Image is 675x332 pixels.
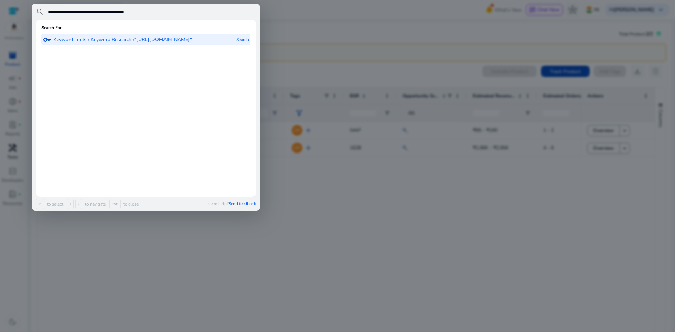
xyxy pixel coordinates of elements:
[41,25,62,30] h6: Search For
[67,199,74,209] span: ↑
[46,201,63,207] p: to select
[84,201,106,207] p: to navigate
[36,199,44,209] span: ↵
[53,36,192,43] p: Keyword Tools / Keyword Research /
[122,201,139,207] p: to close
[75,199,82,209] span: ↓
[229,201,256,207] span: Send feedback
[236,34,249,45] p: Search
[36,8,44,16] span: search
[43,35,51,44] span: key
[207,201,256,207] p: Need help?
[134,36,192,43] b: “[URL][DOMAIN_NAME]“
[109,199,121,209] span: esc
